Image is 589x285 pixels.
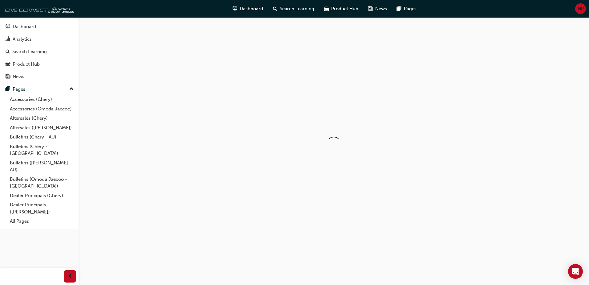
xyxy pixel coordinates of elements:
span: news-icon [6,74,10,80]
div: News [13,73,24,80]
a: Bulletins (Chery - AU) [7,132,76,142]
div: Open Intercom Messenger [568,264,583,279]
a: Aftersales ([PERSON_NAME]) [7,123,76,133]
button: Pages [2,84,76,95]
span: car-icon [324,5,329,13]
div: Product Hub [13,61,40,68]
span: News [375,5,387,12]
a: car-iconProduct Hub [319,2,363,15]
a: Aftersales (Chery) [7,114,76,123]
div: Search Learning [12,48,47,55]
a: Dealer Principals ([PERSON_NAME]) [7,200,76,217]
a: Accessories (Omoda Jaecoo) [7,104,76,114]
img: oneconnect [3,2,74,15]
a: guage-iconDashboard [228,2,268,15]
span: Pages [404,5,416,12]
span: search-icon [273,5,277,13]
a: Dealer Principals (Chery) [7,191,76,200]
span: up-icon [69,85,74,93]
a: Accessories (Chery) [7,95,76,104]
a: Search Learning [2,46,76,57]
a: Product Hub [2,59,76,70]
div: Pages [13,86,25,93]
span: search-icon [6,49,10,55]
span: Product Hub [331,5,358,12]
span: prev-icon [68,273,72,280]
div: Analytics [13,36,32,43]
a: pages-iconPages [392,2,421,15]
span: chart-icon [6,37,10,42]
button: NP [575,3,586,14]
span: pages-icon [397,5,401,13]
a: Bulletins (Omoda Jaecoo - [GEOGRAPHIC_DATA]) [7,175,76,191]
a: Bulletins (Chery - [GEOGRAPHIC_DATA]) [7,142,76,158]
div: Dashboard [13,23,36,30]
a: news-iconNews [363,2,392,15]
a: News [2,71,76,82]
a: Analytics [2,34,76,45]
button: DashboardAnalyticsSearch LearningProduct HubNews [2,20,76,84]
a: Dashboard [2,21,76,32]
span: news-icon [368,5,373,13]
span: Search Learning [280,5,314,12]
span: Dashboard [240,5,263,12]
span: pages-icon [6,87,10,92]
span: guage-icon [6,24,10,30]
span: car-icon [6,62,10,67]
a: All Pages [7,217,76,226]
a: Bulletins ([PERSON_NAME] - AU) [7,158,76,175]
span: guage-icon [233,5,237,13]
span: NP [578,5,584,12]
a: search-iconSearch Learning [268,2,319,15]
